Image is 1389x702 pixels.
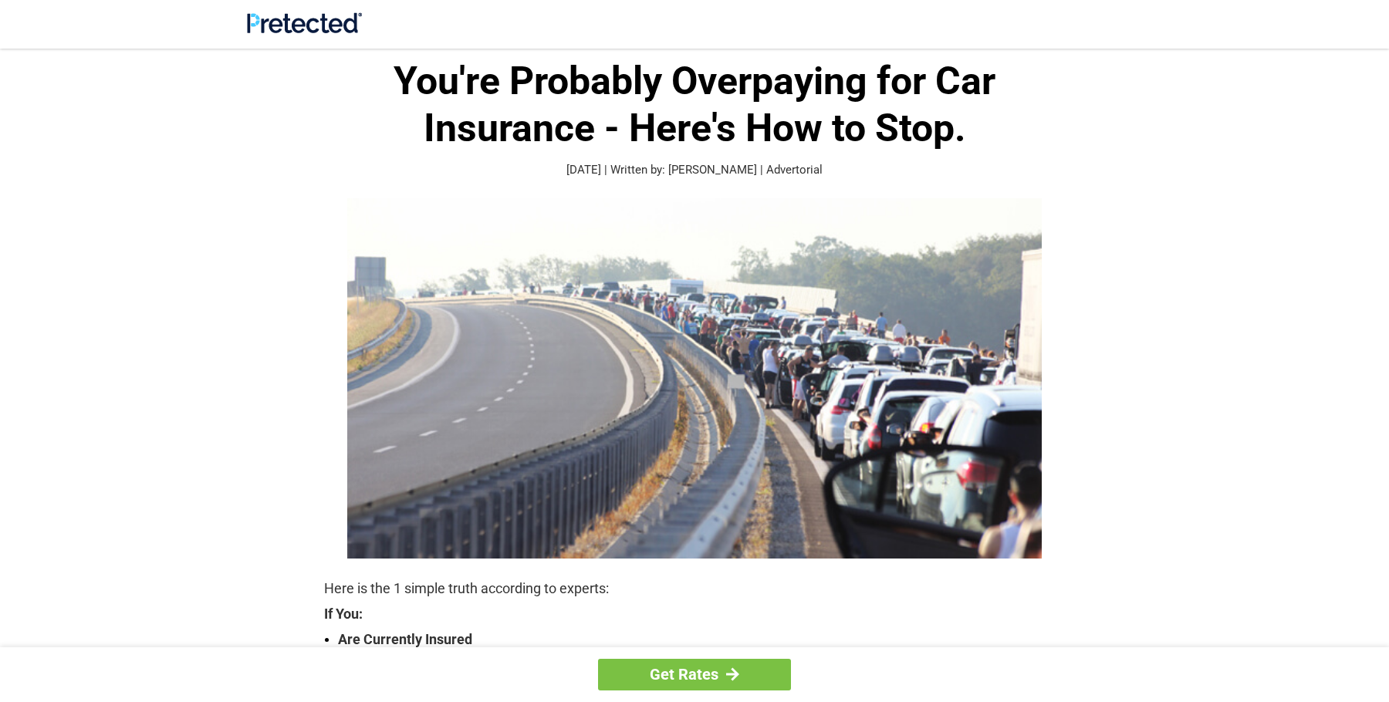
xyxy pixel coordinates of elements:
strong: If You: [324,607,1065,621]
a: Site Logo [247,22,362,36]
h1: You're Probably Overpaying for Car Insurance - Here's How to Stop. [324,58,1065,152]
a: Get Rates [598,659,791,690]
img: Site Logo [247,12,362,33]
strong: Are Currently Insured [338,629,1065,650]
p: [DATE] | Written by: [PERSON_NAME] | Advertorial [324,161,1065,179]
p: Here is the 1 simple truth according to experts: [324,578,1065,599]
